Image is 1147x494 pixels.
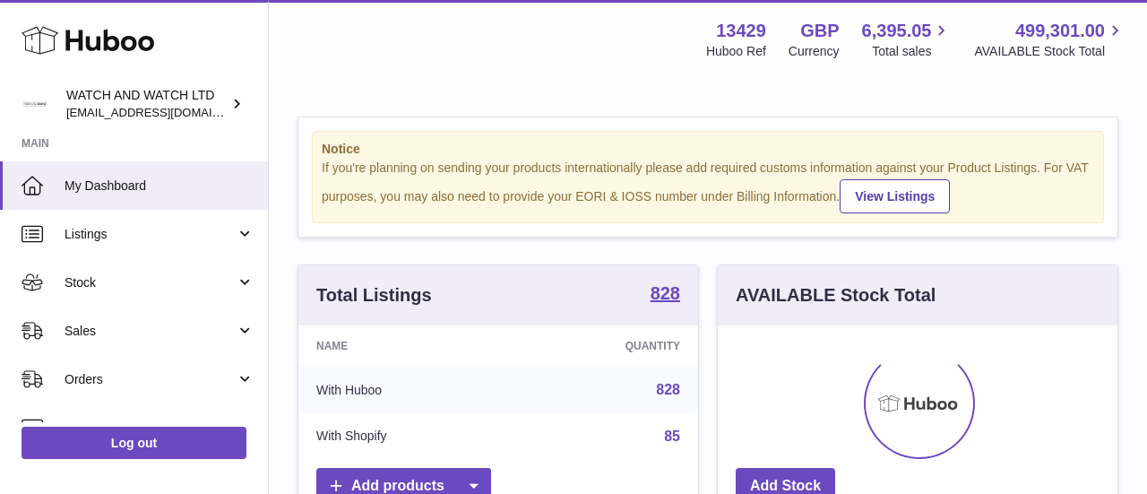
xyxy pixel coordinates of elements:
a: 828 [651,284,680,306]
span: Listings [65,226,236,243]
span: 499,301.00 [1015,19,1105,43]
span: AVAILABLE Stock Total [974,43,1125,60]
strong: Notice [322,141,1094,158]
strong: GBP [800,19,839,43]
span: Orders [65,371,236,388]
strong: 828 [651,284,680,302]
td: With Shopify [298,413,513,460]
div: Currency [789,43,840,60]
th: Name [298,325,513,367]
span: My Dashboard [65,178,254,195]
strong: 13429 [716,19,766,43]
td: With Huboo [298,367,513,413]
span: Total sales [872,43,952,60]
span: Usage [65,420,254,437]
a: 85 [664,429,680,444]
span: Sales [65,323,236,340]
img: internalAdmin-13429@internal.huboo.com [22,91,48,117]
div: WATCH AND WATCH LTD [66,87,228,121]
div: If you're planning on sending your products internationally please add required customs informati... [322,160,1094,213]
a: Log out [22,427,246,459]
span: 6,395.05 [862,19,932,43]
span: Stock [65,274,236,291]
a: 6,395.05 Total sales [862,19,953,60]
h3: AVAILABLE Stock Total [736,283,936,308]
a: View Listings [840,179,950,213]
a: 499,301.00 AVAILABLE Stock Total [974,19,1125,60]
a: 828 [656,382,680,397]
h3: Total Listings [316,283,432,308]
th: Quantity [513,325,698,367]
div: Huboo Ref [706,43,766,60]
span: [EMAIL_ADDRESS][DOMAIN_NAME] [66,105,263,119]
